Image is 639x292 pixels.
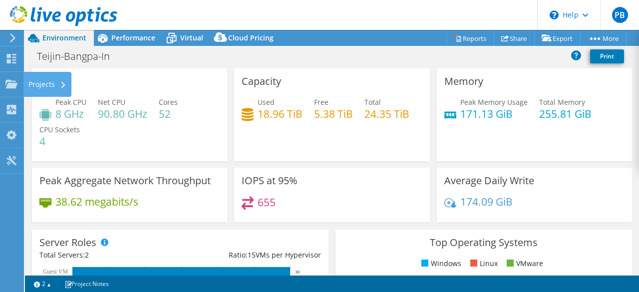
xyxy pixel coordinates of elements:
span: Peak CPU [55,97,86,107]
span: Peak Memory Usage [460,97,528,107]
h4: 24.35 TiB [364,108,409,119]
h4: 18.96 TiB [258,108,303,119]
span: CPU Sockets [39,125,80,134]
h3: Server Roles [39,237,96,248]
svg: \n [550,10,559,19]
span: Free [314,97,328,107]
text: 30 [295,270,300,275]
span: Total [364,97,381,107]
a: More [580,30,627,46]
a: Share [494,30,535,46]
h4: 8 GHz [55,108,86,119]
li: Linux [468,258,498,269]
a: Export [534,30,581,46]
a: Project Notes [57,278,116,290]
li: Windows [419,258,461,269]
h4: 171.13 GiB [460,108,528,119]
h3: Capacity [242,76,281,87]
div: Projects [23,72,71,97]
h4: 4 [39,136,80,147]
li: VMware [504,258,543,269]
h3: Peak Aggregate Network Throughput [39,175,211,186]
h4: 90.80 GHz [98,108,147,119]
h4: 255.81 GiB [539,108,592,119]
h4: 655 [258,197,276,208]
h1: Teijin-Bangpa-In [32,51,125,62]
h3: IOPS at 95% [242,175,298,186]
span: PB [612,7,628,23]
h3: Memory [444,76,483,87]
a: Reports [446,30,494,46]
h4: 38.62 megabits/s [55,196,138,207]
span: Net CPU [98,97,125,107]
text: Guest VM [43,268,68,275]
span: Virtual [180,33,203,42]
span: Performance [111,33,155,42]
div: Total Servers: [39,250,180,261]
span: Cloud Pricing [228,33,274,42]
span: Used [258,97,275,107]
span: Total Memory [539,97,585,107]
div: Ratio: VMs per Hypervisor [180,250,321,261]
span: 15 [248,250,256,260]
h3: Top Operating Systems [343,237,625,248]
a: Print [590,49,624,63]
h4: 5.38 TiB [314,108,353,119]
h4: 52 [159,108,178,119]
span: Environment [42,33,86,42]
span: Cores [159,97,178,107]
a: 2 [27,278,58,290]
h4: 174.09 GiB [460,196,513,207]
h3: Average Daily Write [444,175,534,186]
span: 2 [85,250,89,260]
